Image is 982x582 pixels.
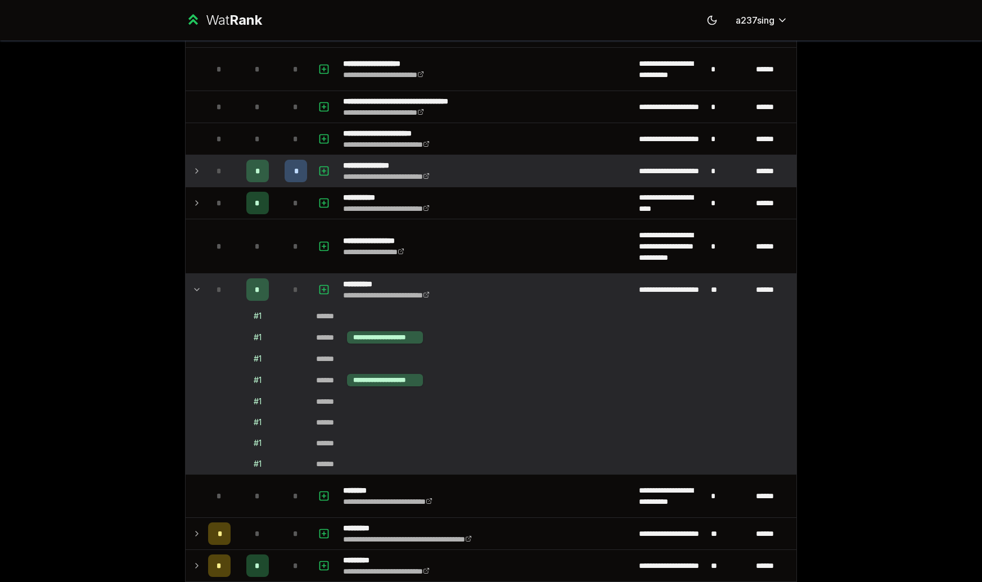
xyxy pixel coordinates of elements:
[254,353,262,364] div: # 1
[727,10,797,30] button: a237sing
[206,11,262,29] div: Wat
[185,11,262,29] a: WatRank
[254,375,262,386] div: # 1
[736,13,774,27] span: a237sing
[254,310,262,322] div: # 1
[254,458,262,470] div: # 1
[254,332,262,343] div: # 1
[254,437,262,449] div: # 1
[254,396,262,407] div: # 1
[229,12,262,28] span: Rank
[254,417,262,428] div: # 1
